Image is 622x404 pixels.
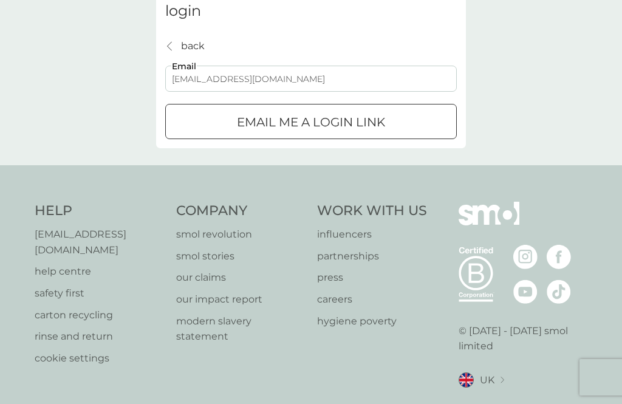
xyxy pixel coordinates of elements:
[35,307,164,323] a: carton recycling
[176,202,306,221] h4: Company
[176,313,306,344] a: modern slavery statement
[181,38,205,54] p: back
[237,112,385,132] p: Email me a login link
[317,270,427,286] a: press
[513,245,538,269] img: visit the smol Instagram page
[35,202,164,221] h4: Help
[547,245,571,269] img: visit the smol Facebook page
[547,279,571,304] img: visit the smol Tiktok page
[35,351,164,366] a: cookie settings
[317,313,427,329] a: hygiene poverty
[501,377,504,383] img: select a new location
[459,202,519,243] img: smol
[480,372,494,388] span: UK
[513,279,538,304] img: visit the smol Youtube page
[317,292,427,307] a: careers
[176,248,306,264] a: smol stories
[317,227,427,242] a: influencers
[165,2,457,20] h3: login
[176,227,306,242] a: smol revolution
[176,270,306,286] a: our claims
[317,248,427,264] a: partnerships
[35,264,164,279] a: help centre
[165,104,457,139] button: Email me a login link
[459,323,588,354] p: © [DATE] - [DATE] smol limited
[35,286,164,301] a: safety first
[35,227,164,258] a: [EMAIL_ADDRESS][DOMAIN_NAME]
[176,292,306,307] a: our impact report
[35,329,164,344] a: rinse and return
[459,372,474,388] img: UK flag
[317,202,427,221] h4: Work With Us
